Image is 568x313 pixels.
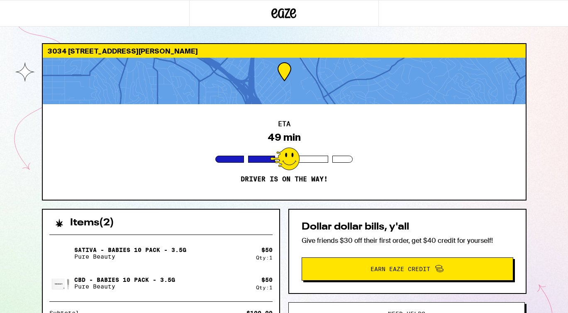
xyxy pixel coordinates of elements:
div: $ 50 [261,276,273,283]
p: Give friends $30 off their first order, get $40 credit for yourself! [302,236,513,245]
div: Qty: 1 [256,285,273,290]
p: CBD - Babies 10 Pack - 3.5g [74,276,175,283]
span: Earn Eaze Credit [371,266,430,272]
img: Sativa - Babies 10 Pack - 3.5g [49,242,73,265]
p: Pure Beauty [74,283,175,290]
h2: ETA [278,121,290,127]
h2: Dollar dollar bills, y'all [302,222,513,232]
p: Pure Beauty [74,253,186,260]
p: Driver is on the way! [241,175,328,183]
div: 49 min [268,132,301,143]
h2: Items ( 2 ) [70,218,114,228]
div: Qty: 1 [256,255,273,260]
img: CBD - Babies 10 Pack - 3.5g [49,271,73,295]
div: 3034 [STREET_ADDRESS][PERSON_NAME] [43,44,526,58]
p: Sativa - Babies 10 Pack - 3.5g [74,247,186,253]
button: Earn Eaze Credit [302,257,513,281]
div: $ 50 [261,247,273,253]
